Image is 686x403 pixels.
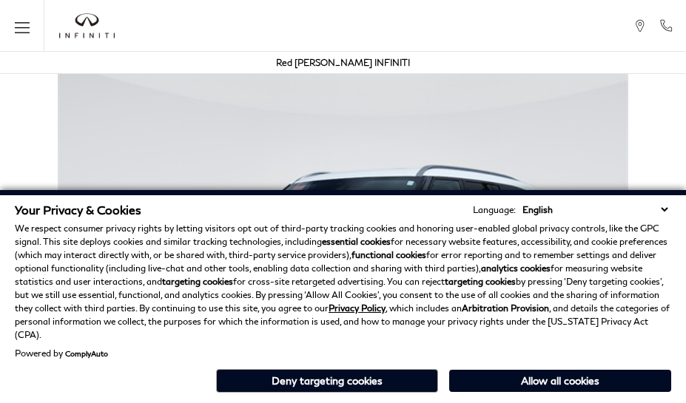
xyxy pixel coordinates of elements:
button: Deny targeting cookies [216,369,438,393]
a: Privacy Policy [329,302,386,314]
img: INFINITI [59,13,115,38]
strong: targeting cookies [162,276,233,287]
a: ComplyAuto [65,349,108,358]
div: Language: [473,206,516,214]
p: We respect consumer privacy rights by letting visitors opt out of third-party tracking cookies an... [15,222,671,342]
span: Your Privacy & Cookies [15,203,141,217]
div: Powered by [15,349,108,358]
strong: essential cookies [322,236,391,247]
select: Language Select [519,203,671,217]
strong: targeting cookies [445,276,516,287]
strong: Arbitration Provision [462,302,549,314]
a: Red [PERSON_NAME] INFINITI [276,57,410,68]
a: infiniti [59,13,115,38]
strong: analytics cookies [481,263,551,274]
strong: functional cookies [352,249,426,260]
button: Allow all cookies [449,370,671,392]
